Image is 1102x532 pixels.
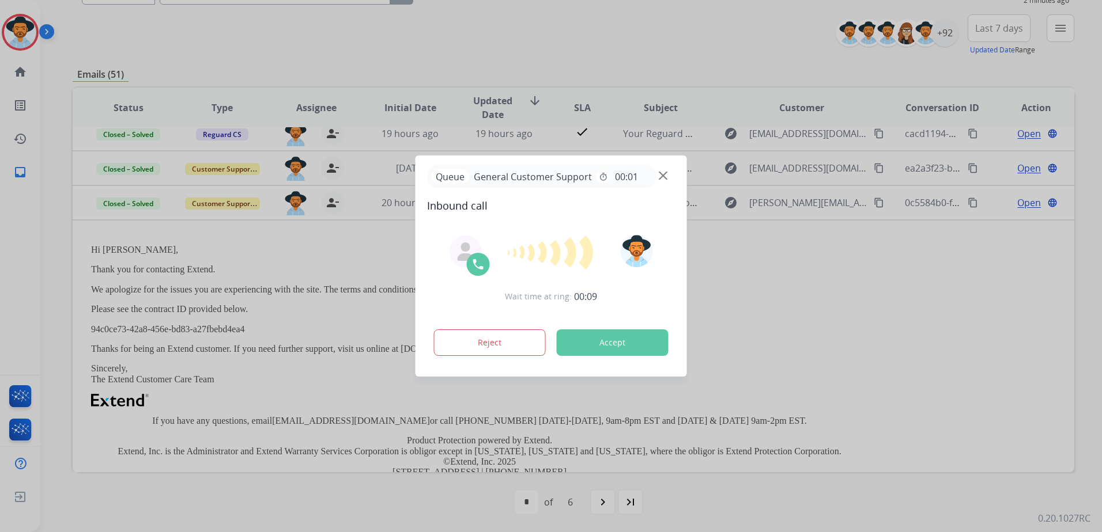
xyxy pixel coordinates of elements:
mat-icon: timer [599,172,608,181]
span: Wait time at ring: [505,291,572,302]
img: avatar [620,235,652,267]
span: 00:09 [574,290,597,303]
span: Inbound call [427,197,675,214]
img: call-icon [471,257,485,271]
img: agent-avatar [456,242,475,261]
p: Queue [432,169,469,184]
p: 0.20.1027RC [1038,511,1090,525]
button: Reject [434,329,546,356]
span: General Customer Support [469,170,597,184]
button: Accept [557,329,669,356]
span: 00:01 [615,170,638,184]
img: close-button [659,172,667,180]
